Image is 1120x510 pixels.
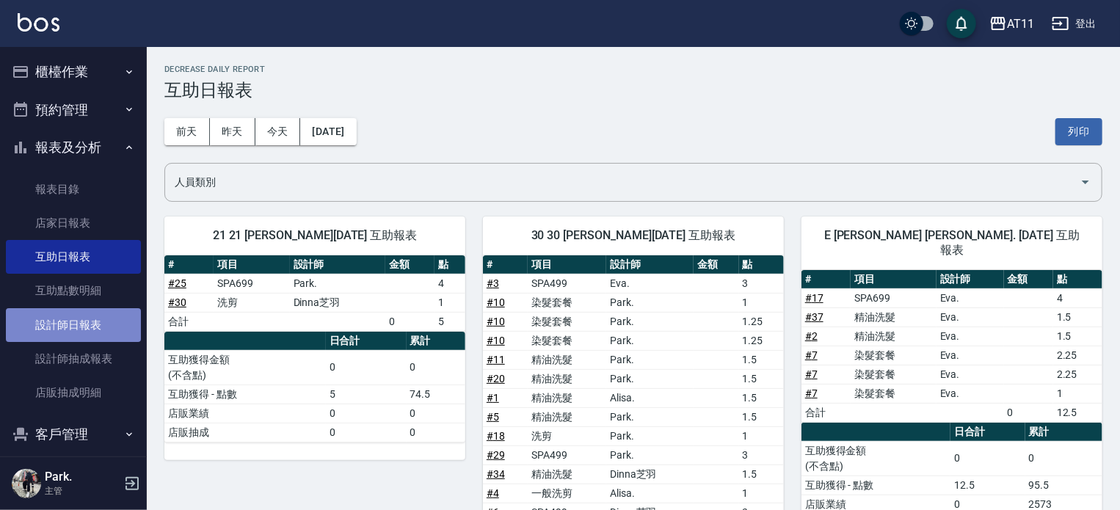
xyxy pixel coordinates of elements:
td: 2.25 [1053,346,1102,365]
th: 設計師 [290,255,385,274]
td: 染髮套餐 [851,384,937,403]
td: SPA699 [214,274,290,293]
td: 1.5 [739,350,784,369]
button: 昨天 [210,118,255,145]
td: SPA499 [528,274,606,293]
td: Eva. [606,274,694,293]
td: 0 [407,350,465,385]
td: 5 [326,385,407,404]
td: 1.5 [1053,327,1102,346]
td: Alisa. [606,484,694,503]
th: 金額 [385,255,434,274]
a: #11 [487,354,505,365]
td: SPA499 [528,445,606,465]
th: 累計 [1025,423,1102,442]
a: #5 [487,411,499,423]
button: AT11 [983,9,1040,39]
td: 精油洗髮 [851,327,937,346]
td: 互助獲得 - 點數 [164,385,326,404]
button: 列印 [1055,118,1102,145]
a: #7 [805,387,818,399]
a: #20 [487,373,505,385]
td: 1 [739,293,784,312]
th: 金額 [1004,270,1053,289]
td: 0 [1004,403,1053,422]
td: 0 [407,423,465,442]
td: 95.5 [1025,476,1102,495]
td: 1.5 [1053,307,1102,327]
a: #37 [805,311,823,323]
td: Park. [606,407,694,426]
td: 12.5 [950,476,1025,495]
th: 項目 [851,270,937,289]
a: #29 [487,449,505,461]
td: Alisa. [606,388,694,407]
td: 3 [739,274,784,293]
a: #30 [168,296,186,308]
td: Park. [606,293,694,312]
h5: Park. [45,470,120,484]
img: Logo [18,13,59,32]
div: AT11 [1007,15,1034,33]
td: 1 [739,426,784,445]
td: 0 [385,312,434,331]
td: 精油洗髮 [851,307,937,327]
td: 4 [434,274,465,293]
td: 染髮套餐 [851,365,937,384]
a: 報表目錄 [6,172,141,206]
img: Person [12,469,41,498]
th: 點 [434,255,465,274]
span: E [PERSON_NAME] [PERSON_NAME]. [DATE] 互助報表 [819,228,1085,258]
td: 1.5 [739,407,784,426]
th: 日合計 [326,332,407,351]
a: #18 [487,430,505,442]
td: Park. [606,426,694,445]
td: 74.5 [407,385,465,404]
input: 人員名稱 [171,170,1074,195]
td: 合計 [164,312,214,331]
button: 今天 [255,118,301,145]
a: #34 [487,468,505,480]
td: Park. [290,274,385,293]
td: 染髮套餐 [528,331,606,350]
td: 1.25 [739,331,784,350]
td: 精油洗髮 [528,388,606,407]
td: 染髮套餐 [851,346,937,365]
a: 設計師日報表 [6,308,141,342]
td: 1.5 [739,465,784,484]
button: 員工及薪資 [6,453,141,492]
td: 精油洗髮 [528,465,606,484]
td: Eva. [937,288,1004,307]
td: 染髮套餐 [528,312,606,331]
td: 互助獲得金額 (不含點) [164,350,326,385]
a: 店販抽成明細 [6,376,141,409]
td: 1 [739,484,784,503]
td: Park. [606,445,694,465]
button: save [947,9,976,38]
td: Eva. [937,307,1004,327]
td: 洗剪 [214,293,290,312]
td: Eva. [937,346,1004,365]
td: 互助獲得 - 點數 [801,476,950,495]
table: a dense table [164,255,465,332]
td: 1.25 [739,312,784,331]
td: 0 [407,404,465,423]
td: 1.5 [739,388,784,407]
th: 金額 [694,255,738,274]
a: #4 [487,487,499,499]
a: #10 [487,335,505,346]
a: 設計師抽成報表 [6,342,141,376]
td: 12.5 [1053,403,1102,422]
th: # [483,255,528,274]
th: 日合計 [950,423,1025,442]
th: # [801,270,851,289]
a: #7 [805,349,818,361]
span: 30 30 [PERSON_NAME][DATE] 互助報表 [501,228,766,243]
td: Eva. [937,384,1004,403]
table: a dense table [164,332,465,442]
td: 一般洗剪 [528,484,606,503]
td: 店販業績 [164,404,326,423]
td: 0 [326,423,407,442]
td: Eva. [937,365,1004,384]
td: 0 [326,404,407,423]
